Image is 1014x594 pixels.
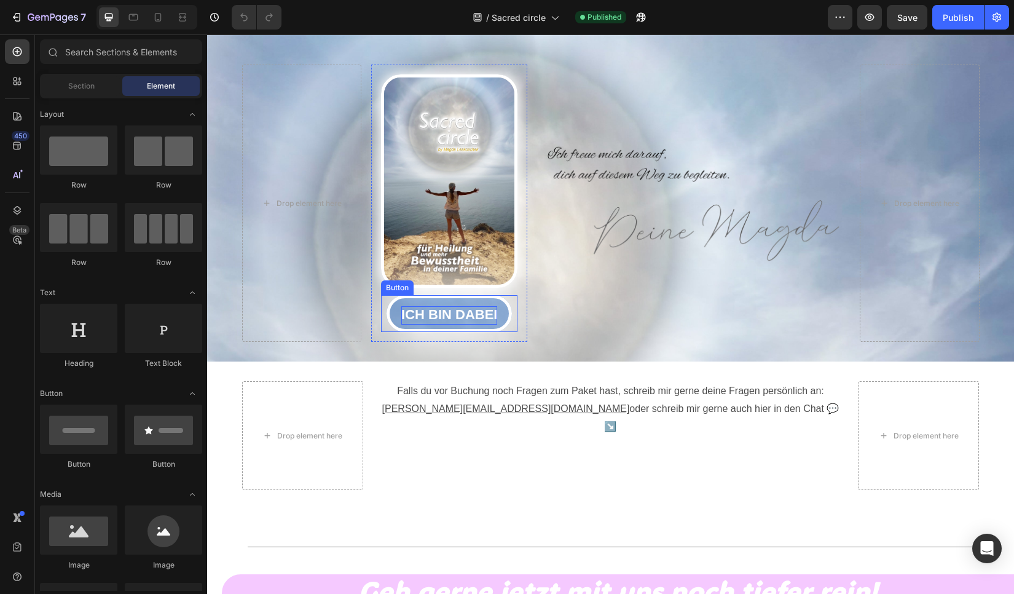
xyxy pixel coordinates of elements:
span: Toggle open [183,105,202,124]
span: Text [40,287,55,298]
span: Falls du vor Buchung noch Fragen zum Paket hast, schreib mir gerne deine Fragen persönlich an: [190,351,617,362]
span: Element [147,81,175,92]
div: Text Block [125,358,202,369]
button: Save [887,5,927,30]
button: 7 [5,5,92,30]
div: 450 [12,131,29,141]
div: Button [40,459,117,470]
span: Button [40,388,63,399]
div: Open Intercom Messenger [972,534,1002,563]
a: [PERSON_NAME][EMAIL_ADDRESS][DOMAIN_NAME] [175,369,423,379]
span: Toggle open [183,283,202,303]
div: Drop element here [70,397,135,406]
p: 7 [81,10,86,25]
span: Toggle open [183,384,202,403]
span: Layout [40,109,64,120]
span: / [486,11,489,24]
button: Publish [932,5,984,30]
div: Undo/Redo [232,5,281,30]
span: Save [897,12,918,23]
input: Search Sections & Elements [40,39,202,64]
span: Toggle open [183,485,202,504]
div: Row [125,257,202,268]
div: Drop element here [687,164,752,174]
div: Row [40,257,117,268]
div: Image [40,560,117,571]
iframe: Design area [207,34,1014,594]
div: Beta [9,225,29,235]
div: Drop element here [686,397,752,406]
div: Row [40,180,117,191]
p: oder schreib mir gerne auch hier in den Chat 💬 ↘️ [170,348,637,401]
span: Geh gerne jetzt mit uns noch tiefer rein! [151,539,670,574]
img: gempages_573195604214154131-72b0bc86-83bb-45b6-b768-cbf30a25e4c6.png [330,103,642,236]
span: Published [588,12,621,23]
div: Image [125,560,202,571]
span: Media [40,489,61,500]
span: Section [68,81,95,92]
div: Row [125,180,202,191]
div: Publish [943,11,973,24]
div: Button [125,459,202,470]
span: Sacred circle [492,11,546,24]
div: Heading [40,358,117,369]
